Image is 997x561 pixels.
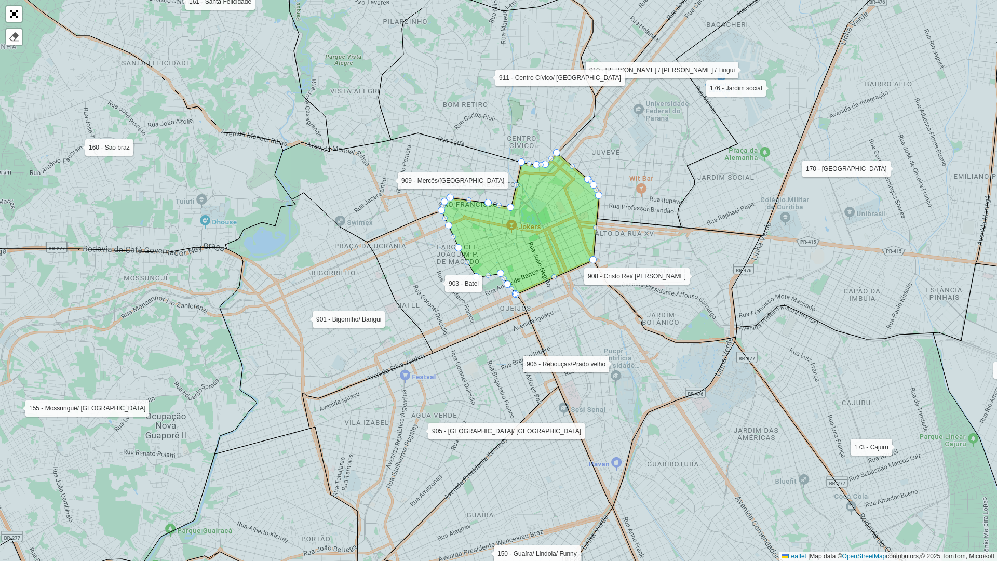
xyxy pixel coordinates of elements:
a: Abrir mapa em tela cheia [6,6,22,22]
a: OpenStreetMap [842,553,886,560]
div: Remover camada(s) [6,29,22,45]
span: | [808,553,810,560]
a: Leaflet [782,553,806,560]
div: Map data © contributors,© 2025 TomTom, Microsoft [779,552,997,561]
